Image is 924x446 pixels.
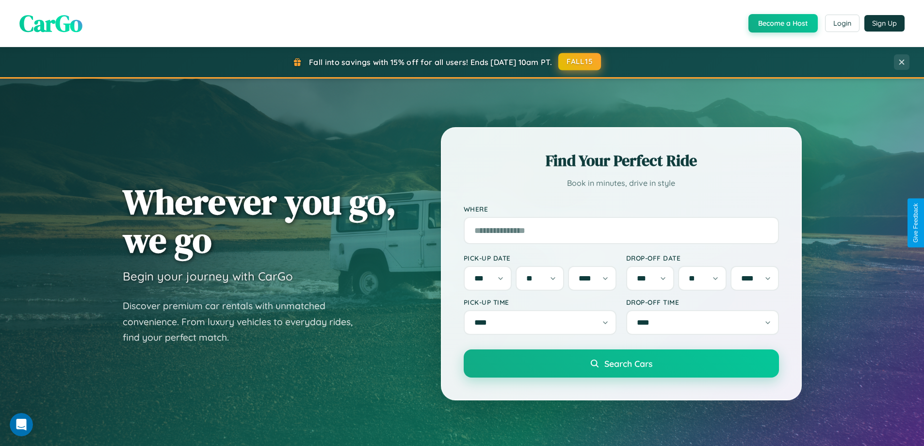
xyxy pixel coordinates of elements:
span: Fall into savings with 15% off for all users! Ends [DATE] 10am PT. [309,57,552,67]
label: Drop-off Time [626,298,779,306]
button: Sign Up [864,15,905,32]
h1: Wherever you go, we go [123,182,396,259]
label: Where [464,205,779,213]
p: Discover premium car rentals with unmatched convenience. From luxury vehicles to everyday rides, ... [123,298,365,346]
span: Search Cars [604,358,652,369]
button: FALL15 [558,53,601,70]
button: Search Cars [464,349,779,378]
div: Give Feedback [912,203,919,243]
button: Login [825,15,859,32]
label: Pick-up Date [464,254,616,262]
label: Drop-off Date [626,254,779,262]
h2: Find Your Perfect Ride [464,150,779,171]
h3: Begin your journey with CarGo [123,269,293,283]
span: CarGo [19,7,82,39]
p: Book in minutes, drive in style [464,176,779,190]
iframe: Intercom live chat [10,413,33,436]
label: Pick-up Time [464,298,616,306]
button: Become a Host [748,14,818,33]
